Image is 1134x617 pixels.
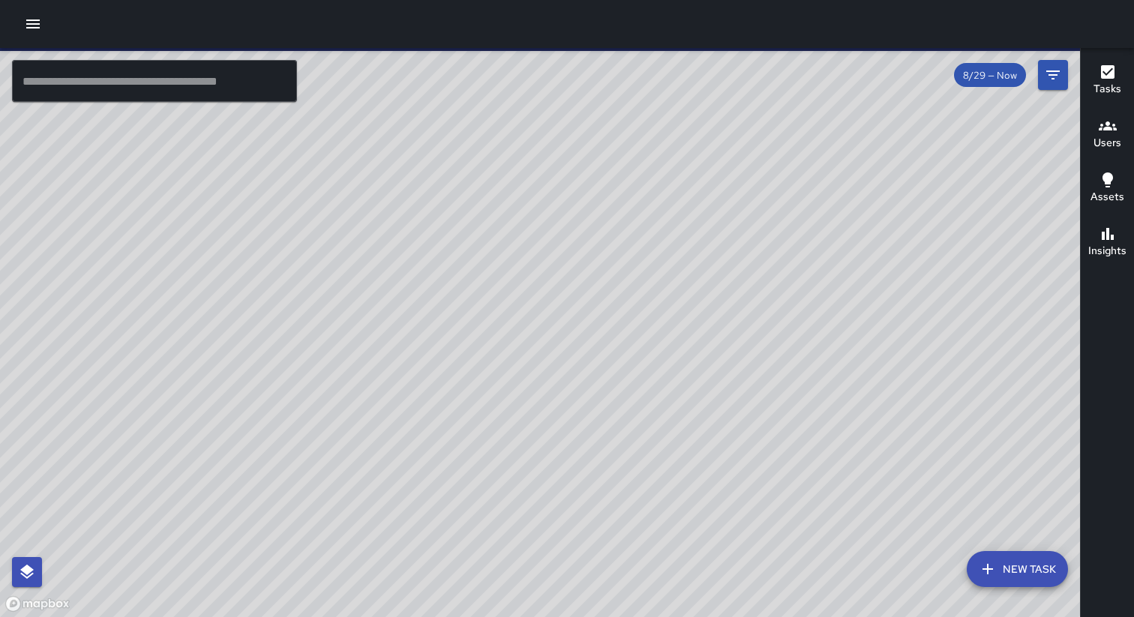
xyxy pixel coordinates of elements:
[967,551,1068,587] button: New Task
[1093,135,1121,151] h6: Users
[1081,54,1134,108] button: Tasks
[1088,243,1126,259] h6: Insights
[954,69,1026,82] span: 8/29 — Now
[1081,162,1134,216] button: Assets
[1081,108,1134,162] button: Users
[1093,81,1121,97] h6: Tasks
[1090,189,1124,205] h6: Assets
[1081,216,1134,270] button: Insights
[1038,60,1068,90] button: Filters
